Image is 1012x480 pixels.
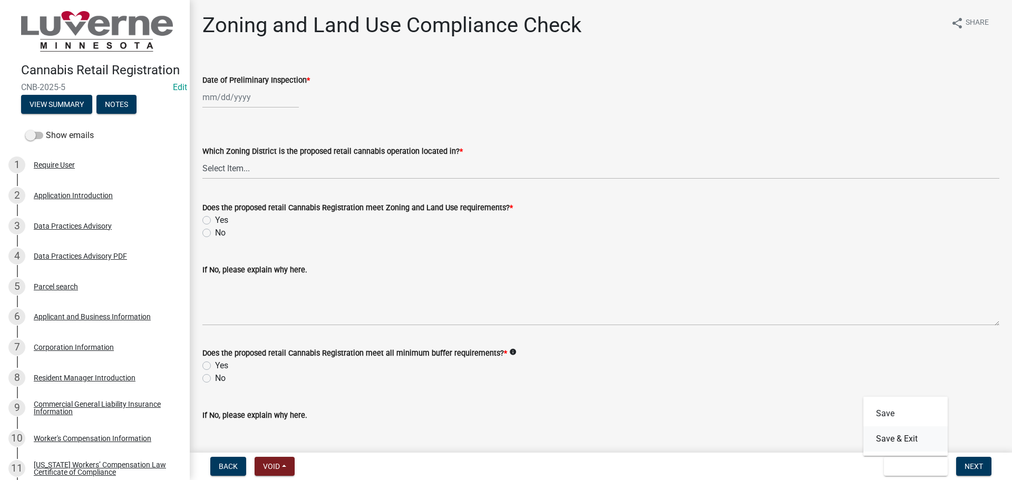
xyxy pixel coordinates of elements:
[202,148,463,155] label: Which Zoning District is the proposed retail cannabis operation located in?
[884,457,948,476] button: Save & Exit
[8,278,25,295] div: 5
[8,399,25,416] div: 9
[21,11,173,52] img: City of Luverne, Minnesota
[210,457,246,476] button: Back
[34,192,113,199] div: Application Introduction
[215,214,228,227] label: Yes
[202,13,581,38] h1: Zoning and Land Use Compliance Check
[96,95,137,114] button: Notes
[34,161,75,169] div: Require User
[892,462,933,471] span: Save & Exit
[21,82,169,92] span: CNB-2025-5
[219,462,238,471] span: Back
[215,359,228,372] label: Yes
[34,435,151,442] div: Worker's Compensation Information
[202,86,299,108] input: mm/dd/yyyy
[34,252,127,260] div: Data Practices Advisory PDF
[8,460,25,477] div: 11
[8,369,25,386] div: 8
[215,227,226,239] label: No
[34,344,114,351] div: Corporation Information
[34,461,173,476] div: [US_STATE] Workers’ Compensation Law Certificate of Compliance
[34,374,135,381] div: Resident Manager Introduction
[255,457,295,476] button: Void
[8,308,25,325] div: 6
[34,283,78,290] div: Parcel search
[965,462,983,471] span: Next
[966,17,989,30] span: Share
[25,129,94,142] label: Show emails
[34,313,151,320] div: Applicant and Business Information
[951,17,964,30] i: share
[8,430,25,447] div: 10
[263,462,280,471] span: Void
[96,101,137,109] wm-modal-confirm: Notes
[173,82,187,92] wm-modal-confirm: Edit Application Number
[34,222,112,230] div: Data Practices Advisory
[202,204,513,212] label: Does the proposed retail Cannabis Registration meet Zoning and Land Use requirements?
[21,95,92,114] button: View Summary
[863,401,948,426] button: Save
[8,339,25,356] div: 7
[863,426,948,452] button: Save & Exit
[8,187,25,204] div: 2
[202,267,307,274] label: If No, please explain why here.
[34,400,173,415] div: Commercial General Liability Insurance Information
[942,13,997,33] button: shareShare
[21,101,92,109] wm-modal-confirm: Summary
[863,397,948,456] div: Save & Exit
[8,248,25,265] div: 4
[202,412,307,419] label: If No, please explain why here.
[215,372,226,385] label: No
[21,63,181,78] h4: Cannabis Retail Registration
[173,82,187,92] a: Edit
[202,77,310,84] label: Date of Preliminary Inspection
[8,218,25,234] div: 3
[202,350,507,357] label: Does the proposed retail Cannabis Registration meet all minimum buffer requirements?
[956,457,991,476] button: Next
[509,348,517,356] i: info
[8,156,25,173] div: 1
